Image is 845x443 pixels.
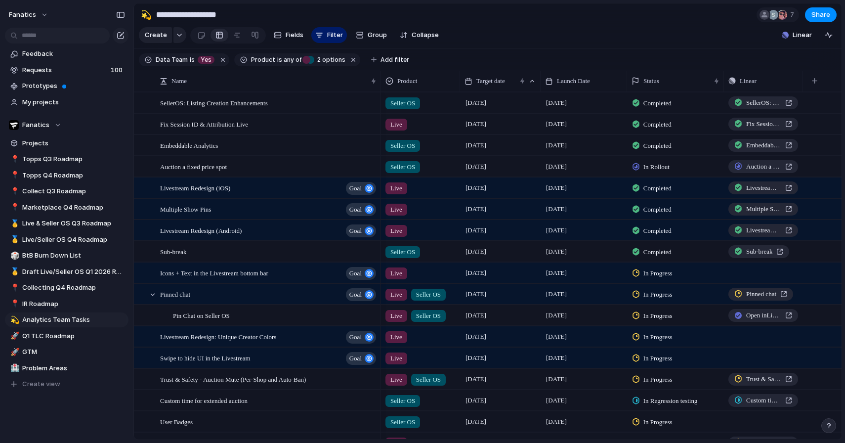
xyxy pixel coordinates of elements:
span: [DATE] [544,352,569,364]
button: 🏥 [9,363,19,373]
span: Sub-break [160,246,186,257]
span: Live [390,354,402,363]
span: Fanatics [22,120,49,130]
div: 📍 [10,154,17,165]
span: Completed [643,141,672,151]
a: Projects [5,136,128,151]
a: 🥇Live & Seller OS Q3 Roadmap [5,216,128,231]
button: 2 options [302,54,347,65]
span: Seller OS [390,141,415,151]
button: goal [346,331,376,344]
span: Group [368,30,387,40]
a: Trust & Safety - Auction Mute (Per-Shop and Auto-Ban) [728,373,798,386]
span: Seller OS [416,290,441,300]
a: Prototypes [5,79,128,93]
span: Target date [476,76,505,86]
span: Swipe to hide UI in the Livestream [160,352,251,363]
span: Feedback [22,49,125,59]
a: Open inLinear [728,309,798,322]
span: Trust & Safety - Auction Mute (Per-Shop and Auto-Ban) [160,373,306,385]
a: 📍Marketplace Q4 Roadmap [5,200,128,215]
span: Completed [643,120,672,130]
span: Completed [643,226,672,236]
div: 🚀 [10,330,17,342]
a: 💫Analytics Team Tasks [5,312,128,327]
span: Filter [327,30,343,40]
div: 🏥 [10,362,17,374]
span: Open in Linear [746,310,781,320]
span: In Rollout [643,162,670,172]
span: Completed [643,98,672,108]
div: 💫 [10,314,17,326]
span: 100 [111,65,125,75]
span: [DATE] [463,224,489,236]
a: Feedback [5,46,128,61]
span: [DATE] [544,288,569,300]
a: Livestream Redesign (iOS and Android) [728,181,798,194]
span: Seller OS [390,162,415,172]
button: Create [139,27,172,43]
div: 🥇Live/Seller OS Q4 Roadmap [5,232,128,247]
span: Projects [22,138,125,148]
span: goal [349,352,362,365]
span: [DATE] [463,118,489,130]
button: Collapse [396,27,443,43]
span: Livestream Redesign (Android) [160,224,242,236]
span: 2 [314,56,322,63]
span: [DATE] [544,182,569,194]
span: [DATE] [544,331,569,343]
button: Share [805,7,837,22]
a: 🚀Q1 TLC Roadmap [5,329,128,344]
span: Auction a fixed price spot [746,162,781,172]
span: Multiple Show Pins [160,203,211,215]
span: Create view [22,379,60,389]
span: Pinned chat [746,289,776,299]
span: [DATE] [544,395,569,406]
span: [DATE] [463,161,489,173]
div: 📍Collect Q3 Roadmap [5,184,128,199]
span: options [314,55,345,64]
span: [DATE] [544,310,569,321]
button: 🚀 [9,347,19,357]
span: Embeddable Analytics [746,140,781,150]
button: 📍 [9,171,19,180]
button: Add filter [365,53,415,67]
span: Launch Date [557,76,590,86]
a: Sub-break [728,245,789,258]
span: [DATE] [463,267,489,279]
div: 📍Collecting Q4 Roadmap [5,280,128,295]
a: Pinned chat [728,288,793,301]
span: Completed [643,247,672,257]
span: [DATE] [463,139,489,151]
a: Auction a fixed price spot [728,160,798,173]
button: 📍 [9,283,19,293]
span: Prototypes [22,81,125,91]
button: 🥇 [9,219,19,228]
a: 📍IR Roadmap [5,297,128,311]
button: goal [346,267,376,280]
span: Seller OS [390,396,415,406]
span: Seller OS [390,98,415,108]
span: Share [811,10,830,20]
span: Linear [740,76,757,86]
span: Icons + Text in the Livestream bottom bar [160,267,268,278]
span: [DATE] [544,139,569,151]
span: User Badges [160,416,193,427]
span: Draft Live/Seller OS Q1 2026 Roadmap [22,267,125,277]
span: [DATE] [544,203,569,215]
span: Live [390,268,402,278]
button: goal [346,224,376,237]
span: Product [397,76,417,86]
span: Livestream Redesign (iOS and Android) [746,183,781,193]
span: Collect Q3 Roadmap [22,186,125,196]
span: Fix Session ID & Attribution Live [746,119,781,129]
span: Live [390,120,402,130]
button: is [188,54,197,65]
div: 📍Topps Q3 Roadmap [5,152,128,167]
a: My projects [5,95,128,110]
button: Linear [778,28,816,43]
span: [DATE] [463,331,489,343]
span: Livestream Redesign (iOS) [160,182,230,193]
span: [DATE] [463,182,489,194]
